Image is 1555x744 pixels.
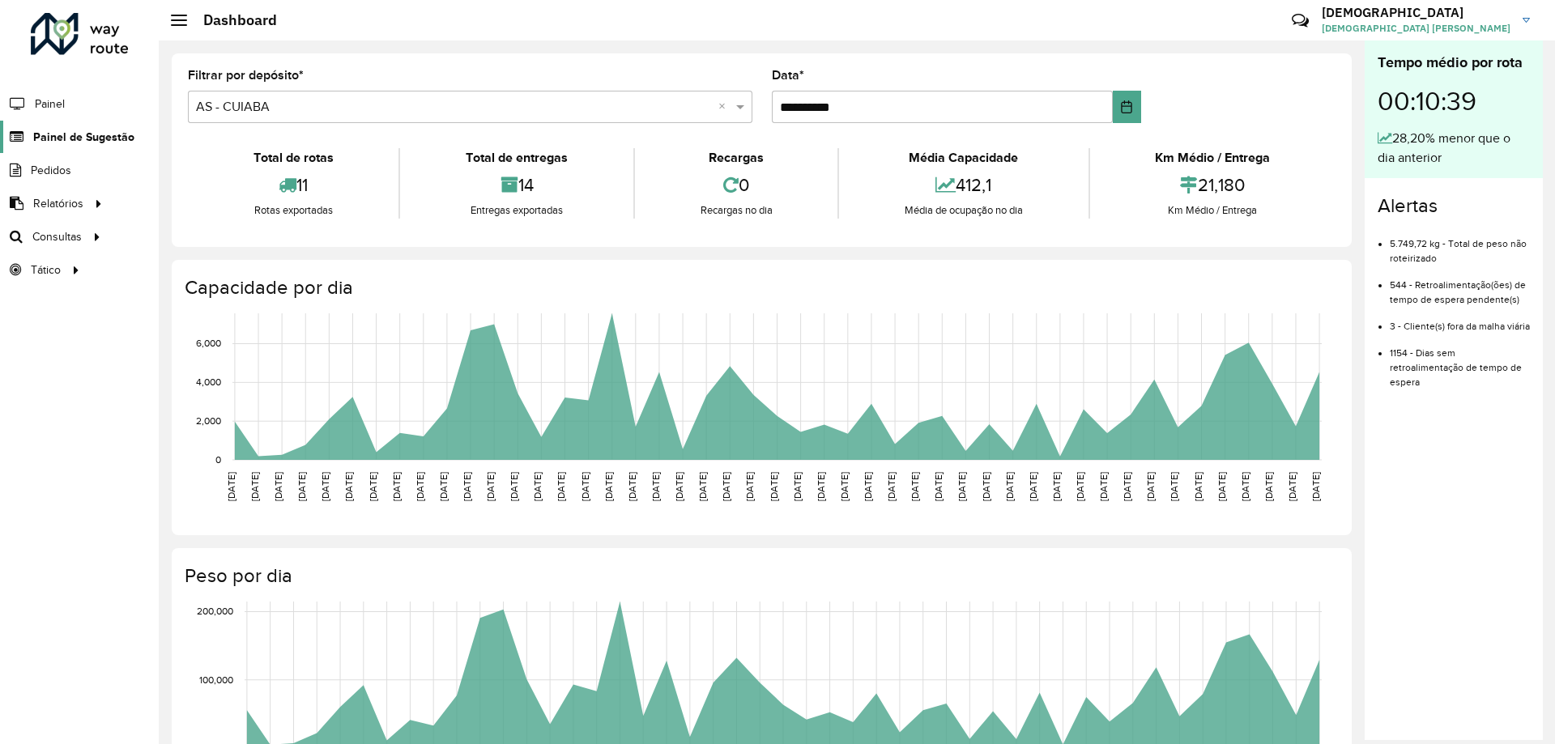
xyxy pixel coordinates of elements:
text: [DATE] [1240,472,1250,501]
text: [DATE] [580,472,590,501]
text: [DATE] [391,472,402,501]
text: [DATE] [886,472,897,501]
li: 5.749,72 kg - Total de peso não roteirizado [1390,224,1530,266]
text: [DATE] [603,472,614,501]
div: 412,1 [843,168,1084,202]
h4: Alertas [1378,194,1530,218]
span: Relatórios [33,195,83,212]
text: [DATE] [320,472,330,501]
h4: Capacidade por dia [185,276,1336,300]
text: [DATE] [1122,472,1132,501]
text: [DATE] [296,472,307,501]
div: Recargas no dia [639,202,833,219]
text: [DATE] [816,472,826,501]
div: Total de rotas [192,148,394,168]
text: [DATE] [933,472,944,501]
text: [DATE] [1310,472,1321,501]
div: 00:10:39 [1378,74,1530,129]
button: Choose Date [1113,91,1141,123]
text: [DATE] [981,472,991,501]
text: [DATE] [721,472,731,501]
text: [DATE] [839,472,850,501]
text: [DATE] [1287,472,1297,501]
div: 28,20% menor que o dia anterior [1378,129,1530,168]
text: [DATE] [1193,472,1204,501]
text: [DATE] [1051,472,1062,501]
div: 0 [639,168,833,202]
text: [DATE] [1145,472,1156,501]
div: Km Médio / Entrega [1094,148,1331,168]
text: [DATE] [226,472,236,501]
span: Painel de Sugestão [33,129,134,146]
div: 21,180 [1094,168,1331,202]
text: [DATE] [697,472,708,501]
text: 4,000 [196,376,221,387]
span: Painel [35,96,65,113]
div: Tempo médio por rota [1378,52,1530,74]
text: [DATE] [509,472,519,501]
h4: Peso por dia [185,564,1336,588]
text: [DATE] [273,472,283,501]
label: Data [772,66,804,85]
text: [DATE] [744,472,755,501]
text: [DATE] [1004,472,1015,501]
span: Clear all [718,97,732,117]
text: [DATE] [532,472,543,501]
text: [DATE] [650,472,661,501]
text: [DATE] [1075,472,1085,501]
label: Filtrar por depósito [188,66,304,85]
text: [DATE] [1028,472,1038,501]
text: [DATE] [792,472,803,501]
div: Recargas [639,148,833,168]
text: [DATE] [910,472,920,501]
text: [DATE] [343,472,354,501]
li: 544 - Retroalimentação(ões) de tempo de espera pendente(s) [1390,266,1530,307]
text: [DATE] [556,472,566,501]
text: [DATE] [438,472,449,501]
a: Contato Rápido [1283,3,1318,38]
text: [DATE] [368,472,378,501]
text: 0 [215,454,221,465]
text: [DATE] [674,472,684,501]
text: [DATE] [863,472,873,501]
text: [DATE] [1216,472,1227,501]
text: [DATE] [1098,472,1109,501]
div: 11 [192,168,394,202]
text: 200,000 [197,606,233,617]
div: Entregas exportadas [404,202,628,219]
text: [DATE] [627,472,637,501]
div: Rotas exportadas [192,202,394,219]
h2: Dashboard [187,11,277,29]
text: [DATE] [1263,472,1274,501]
text: [DATE] [485,472,496,501]
div: Total de entregas [404,148,628,168]
span: [DEMOGRAPHIC_DATA] [PERSON_NAME] [1322,21,1510,36]
span: Consultas [32,228,82,245]
div: 14 [404,168,628,202]
text: 6,000 [196,338,221,349]
text: [DATE] [462,472,472,501]
div: Média Capacidade [843,148,1084,168]
li: 1154 - Dias sem retroalimentação de tempo de espera [1390,334,1530,389]
text: [DATE] [769,472,779,501]
text: [DATE] [249,472,260,501]
li: 3 - Cliente(s) fora da malha viária [1390,307,1530,334]
text: [DATE] [956,472,967,501]
text: 100,000 [199,674,233,685]
span: Tático [31,261,61,278]
h3: [DEMOGRAPHIC_DATA] [1322,5,1510,20]
div: Média de ocupação no dia [843,202,1084,219]
text: [DATE] [415,472,425,501]
text: 2,000 [196,415,221,426]
span: Pedidos [31,162,71,179]
div: Km Médio / Entrega [1094,202,1331,219]
text: [DATE] [1169,472,1179,501]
